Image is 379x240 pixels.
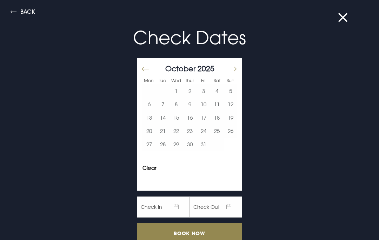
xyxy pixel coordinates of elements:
[169,98,183,111] button: 8
[183,98,197,111] td: Choose Thursday, October 9, 2025 as your start date.
[197,124,210,138] td: Choose Friday, October 24, 2025 as your start date.
[156,111,170,124] button: 14
[142,124,156,138] button: 20
[142,138,156,151] td: Choose Monday, October 27, 2025 as your start date.
[142,124,156,138] td: Choose Monday, October 20, 2025 as your start date.
[156,124,170,138] button: 21
[156,124,170,138] td: Choose Tuesday, October 21, 2025 as your start date.
[197,138,210,151] button: 31
[197,84,210,98] button: 3
[169,138,183,151] button: 29
[228,62,237,76] button: Move forward to switch to the next month.
[224,84,237,98] td: Choose Sunday, October 5, 2025 as your start date.
[169,111,183,124] button: 15
[156,98,170,111] button: 7
[183,124,197,138] button: 23
[169,98,183,111] td: Choose Wednesday, October 8, 2025 as your start date.
[142,165,157,171] button: Clear
[210,98,224,111] button: 11
[142,98,156,111] td: Choose Monday, October 6, 2025 as your start date.
[156,111,170,124] td: Choose Tuesday, October 14, 2025 as your start date.
[169,138,183,151] td: Choose Wednesday, October 29, 2025 as your start date.
[169,124,183,138] td: Choose Wednesday, October 22, 2025 as your start date.
[224,111,237,124] button: 19
[197,138,210,151] td: Choose Friday, October 31, 2025 as your start date.
[169,84,183,98] td: Choose Wednesday, October 1, 2025 as your start date.
[183,138,197,151] td: Choose Thursday, October 30, 2025 as your start date.
[197,111,210,124] td: Choose Friday, October 17, 2025 as your start date.
[169,124,183,138] button: 22
[137,196,189,218] span: Check In
[142,138,156,151] button: 27
[183,111,197,124] button: 16
[183,124,197,138] td: Choose Thursday, October 23, 2025 as your start date.
[183,98,197,111] button: 9
[210,124,224,138] button: 25
[210,111,224,124] td: Choose Saturday, October 18, 2025 as your start date.
[210,111,224,124] button: 18
[156,98,170,111] td: Choose Tuesday, October 7, 2025 as your start date.
[210,124,224,138] td: Choose Saturday, October 25, 2025 as your start date.
[142,98,156,111] button: 6
[210,98,224,111] td: Choose Saturday, October 11, 2025 as your start date.
[183,84,197,98] button: 2
[224,84,237,98] button: 5
[197,84,210,98] td: Choose Friday, October 3, 2025 as your start date.
[224,98,237,111] button: 12
[22,24,357,51] p: Check Dates
[142,111,156,124] td: Choose Monday, October 13, 2025 as your start date.
[210,84,224,98] td: Choose Saturday, October 4, 2025 as your start date.
[224,98,237,111] td: Choose Sunday, October 12, 2025 as your start date.
[197,124,210,138] button: 24
[224,124,237,138] button: 26
[224,124,237,138] td: Choose Sunday, October 26, 2025 as your start date.
[198,64,214,73] span: 2025
[189,196,242,218] span: Check Out
[11,9,35,17] button: Back
[169,111,183,124] td: Choose Wednesday, October 15, 2025 as your start date.
[183,111,197,124] td: Choose Thursday, October 16, 2025 as your start date.
[142,111,156,124] button: 13
[183,138,197,151] button: 30
[224,111,237,124] td: Choose Sunday, October 19, 2025 as your start date.
[141,62,150,76] button: Move backward to switch to the previous month.
[210,84,224,98] button: 4
[197,111,210,124] button: 17
[169,84,183,98] button: 1
[156,138,170,151] td: Choose Tuesday, October 28, 2025 as your start date.
[197,98,210,111] button: 10
[165,64,195,73] span: October
[183,84,197,98] td: Choose Thursday, October 2, 2025 as your start date.
[156,138,170,151] button: 28
[197,98,210,111] td: Choose Friday, October 10, 2025 as your start date.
